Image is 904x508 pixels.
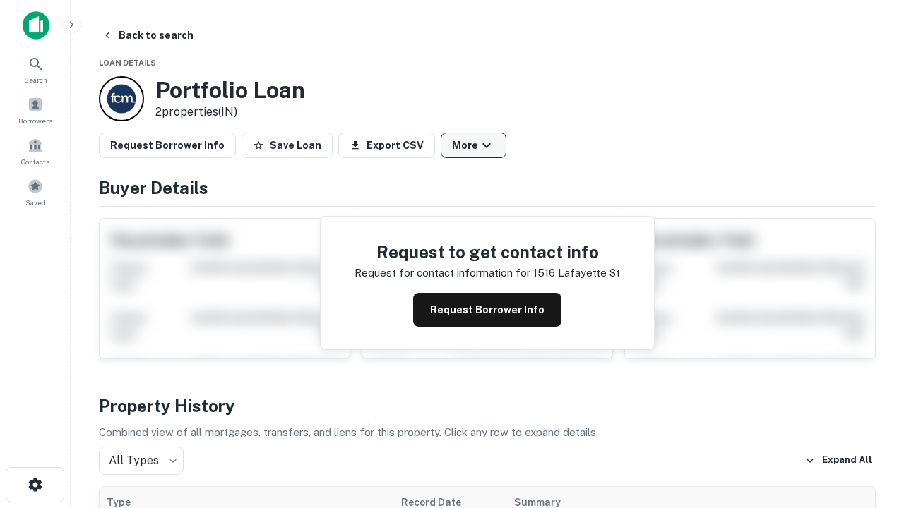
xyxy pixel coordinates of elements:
button: Save Loan [242,133,333,158]
a: Saved [4,173,66,211]
h4: Property History [99,393,876,418]
p: 2 properties (IN) [155,104,305,121]
button: Export CSV [338,133,435,158]
button: More [441,133,506,158]
button: Back to search [96,23,199,48]
h4: Buyer Details [99,175,876,200]
span: Loan Details [99,59,156,67]
iframe: Chat Widget [833,350,904,418]
span: Contacts [21,156,49,167]
h4: Request to get contact info [355,239,620,265]
a: Search [4,50,66,88]
p: 1516 lafayette st [533,265,620,282]
p: Combined view of all mortgages, transfers, and liens for this property. Click any row to expand d... [99,424,876,441]
button: Expand All [802,450,876,471]
button: Request Borrower Info [99,133,236,158]
a: Borrowers [4,91,66,129]
a: Contacts [4,132,66,170]
button: Request Borrower Info [413,293,561,327]
h3: Portfolio Loan [155,77,305,104]
span: Borrowers [18,115,52,126]
span: Search [24,74,47,85]
p: Request for contact information for [355,265,530,282]
div: All Types [99,447,184,475]
img: capitalize-icon.png [23,11,49,40]
span: Saved [25,197,46,208]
